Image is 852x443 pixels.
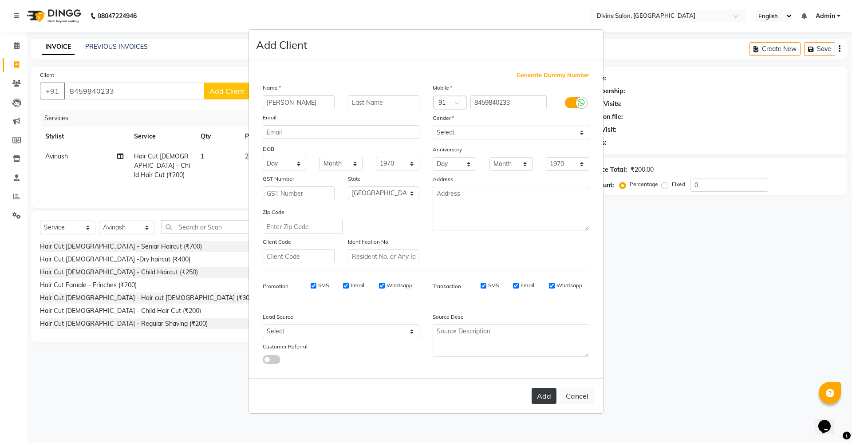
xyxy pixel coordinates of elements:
[348,95,420,109] input: Last Name
[532,388,556,404] button: Add
[263,186,335,200] input: GST Number
[263,208,284,216] label: Zip Code
[433,84,452,92] label: Mobile
[263,238,291,246] label: Client Code
[263,114,276,122] label: Email
[387,281,412,289] label: Whatsapp
[263,249,335,263] input: Client Code
[521,281,534,289] label: Email
[815,407,843,434] iframe: chat widget
[263,145,274,153] label: DOB
[560,388,594,404] button: Cancel
[556,281,582,289] label: Whatsapp
[263,282,288,290] label: Promotion
[488,281,499,289] label: SMS
[433,313,463,321] label: Source Desc
[318,281,329,289] label: SMS
[348,175,361,183] label: State
[263,313,293,321] label: Lead Source
[433,114,454,122] label: Gender
[263,343,308,351] label: Customer Referral
[433,146,462,154] label: Anniversary
[351,281,364,289] label: Email
[263,95,335,109] input: First Name
[433,282,461,290] label: Transaction
[256,37,307,53] h4: Add Client
[348,249,420,263] input: Resident No. or Any Id
[433,175,453,183] label: Address
[348,238,390,246] label: Identification No.
[470,95,547,109] input: Mobile
[263,175,294,183] label: GST Number
[263,125,419,139] input: Email
[263,84,281,92] label: Name
[263,220,343,233] input: Enter Zip Code
[517,71,589,80] span: Generate Dummy Number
